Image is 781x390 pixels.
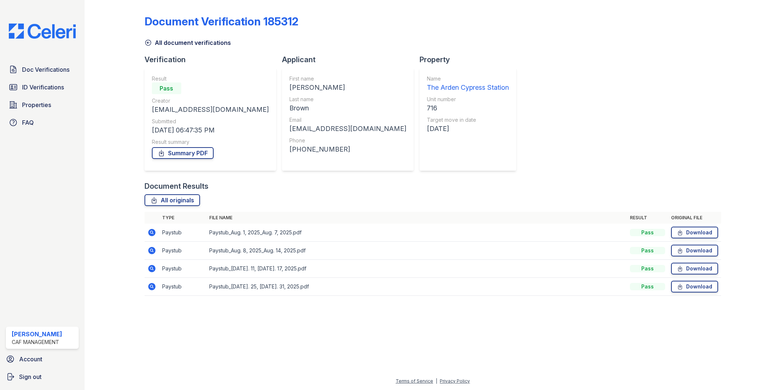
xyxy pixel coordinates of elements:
a: Download [671,227,718,238]
div: Submitted [152,118,269,125]
a: Name The Arden Cypress Station [427,75,509,93]
div: Verification [145,54,282,65]
div: Document Verification 185312 [145,15,299,28]
div: Target move in date [427,116,509,124]
th: Result [627,212,668,224]
td: Paystub_[DATE]. 11, [DATE]. 17, 2025.pdf [206,260,627,278]
a: Terms of Service [396,378,433,384]
div: [PERSON_NAME] [12,330,62,338]
td: Paystub_[DATE]. 25, [DATE]. 31, 2025.pdf [206,278,627,296]
a: Privacy Policy [440,378,470,384]
td: Paystub_Aug. 1, 2025_Aug. 7, 2025.pdf [206,224,627,242]
div: First name [289,75,406,82]
td: Paystub [159,278,206,296]
span: Properties [22,100,51,109]
a: Download [671,245,718,256]
a: All document verifications [145,38,231,47]
div: Creator [152,97,269,104]
div: Name [427,75,509,82]
div: Brown [289,103,406,113]
div: [EMAIL_ADDRESS][DOMAIN_NAME] [152,104,269,115]
th: Type [159,212,206,224]
a: FAQ [6,115,79,130]
a: Doc Verifications [6,62,79,77]
td: Paystub [159,260,206,278]
a: Sign out [3,369,82,384]
div: Document Results [145,181,208,191]
div: Email [289,116,406,124]
div: Pass [630,229,665,236]
a: ID Verifications [6,80,79,95]
div: [PERSON_NAME] [289,82,406,93]
a: All originals [145,194,200,206]
div: Pass [630,265,665,272]
div: Applicant [282,54,420,65]
span: Account [19,355,42,364]
div: Result [152,75,269,82]
div: 716 [427,103,509,113]
td: Paystub [159,224,206,242]
div: [EMAIL_ADDRESS][DOMAIN_NAME] [289,124,406,134]
div: Property [420,54,522,65]
span: FAQ [22,118,34,127]
a: Download [671,263,718,274]
div: [DATE] [427,124,509,134]
img: CE_Logo_Blue-a8612792a0a2168367f1c8372b55b34899dd931a85d93a1a3d3e32e68fde9ad4.png [3,24,82,39]
div: The Arden Cypress Station [427,82,509,93]
div: CAF Management [12,338,62,346]
div: Pass [152,82,181,94]
div: Phone [289,137,406,144]
span: Sign out [19,372,42,381]
th: Original file [668,212,721,224]
div: [PHONE_NUMBER] [289,144,406,155]
div: Unit number [427,96,509,103]
a: Summary PDF [152,147,214,159]
a: Account [3,352,82,366]
a: Properties [6,97,79,112]
th: File name [206,212,627,224]
div: Result summary [152,138,269,146]
span: Doc Verifications [22,65,69,74]
div: Pass [630,283,665,290]
div: Last name [289,96,406,103]
div: | [436,378,437,384]
div: [DATE] 06:47:35 PM [152,125,269,135]
span: ID Verifications [22,83,64,92]
td: Paystub [159,242,206,260]
div: Pass [630,247,665,254]
a: Download [671,281,718,292]
td: Paystub_Aug. 8, 2025_Aug. 14, 2025.pdf [206,242,627,260]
